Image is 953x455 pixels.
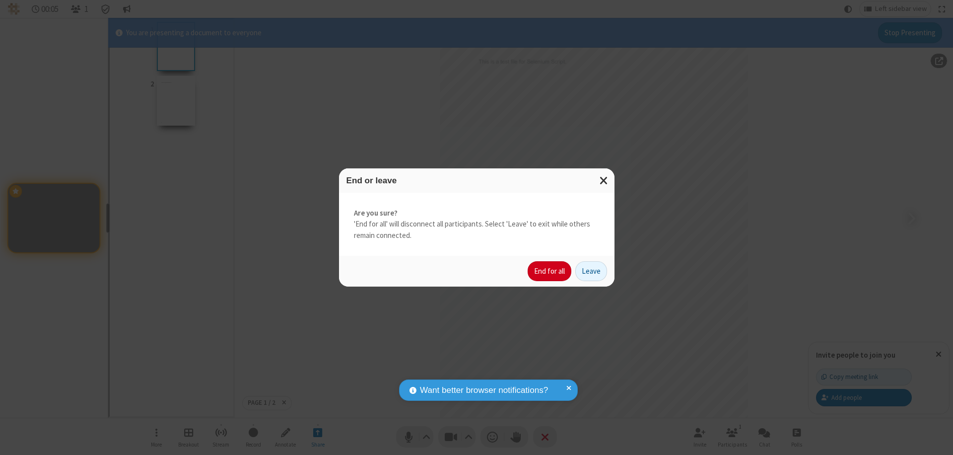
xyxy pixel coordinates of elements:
[420,384,548,397] span: Want better browser notifications?
[339,193,614,256] div: 'End for all' will disconnect all participants. Select 'Leave' to exit while others remain connec...
[575,261,607,281] button: Leave
[528,261,571,281] button: End for all
[594,168,614,193] button: Close modal
[354,208,600,219] strong: Are you sure?
[346,176,607,185] h3: End or leave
